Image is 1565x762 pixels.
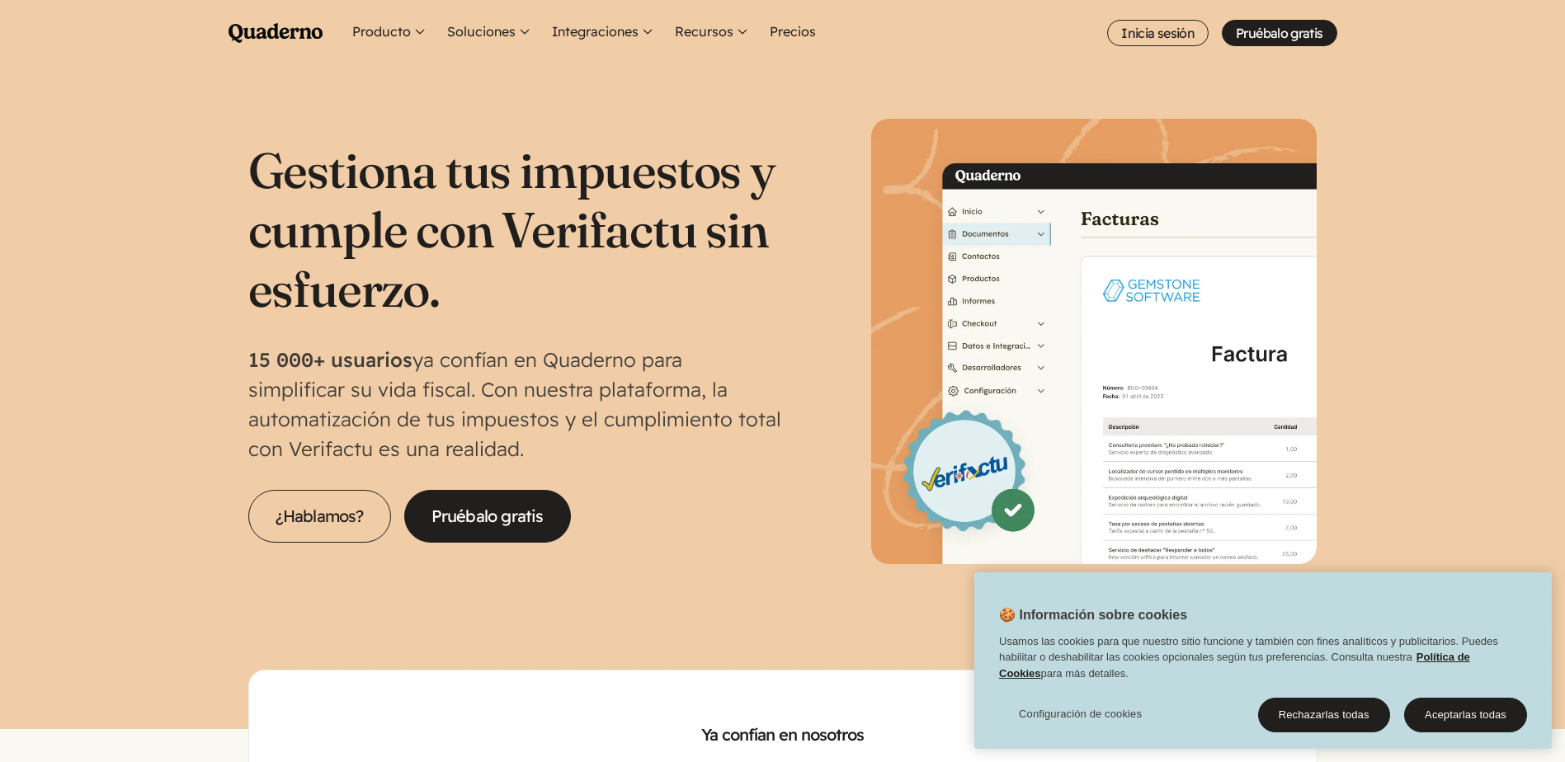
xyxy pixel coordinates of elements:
button: Aceptarlas todas [1404,698,1527,732]
img: Interfaz de Quaderno mostrando la página Factura con el distintivo Verifactu [871,119,1317,564]
h2: 🍪 Información sobre cookies [974,605,1187,633]
a: Política de Cookies [999,651,1470,680]
h2: Ya confían en nosotros [276,723,1290,746]
p: ya confían en Quaderno para simplificar su vida fiscal. Con nuestra plataforma, la automatización... [248,345,783,463]
div: Cookie banner [974,572,1552,749]
div: Usamos las cookies para que nuestro sitio funcione y también con fines analíticos y publicitarios... [974,633,1552,690]
a: Inicia sesión [1107,20,1209,46]
h1: Gestiona tus impuestos y cumple con Verifactu sin esfuerzo. [248,140,783,318]
button: Configuración de cookies [999,698,1162,731]
a: Pruébalo gratis [1222,20,1336,46]
a: Pruébalo gratis [404,490,571,543]
div: 🍪 Información sobre cookies [974,572,1552,749]
a: ¿Hablamos? [248,490,391,543]
button: Rechazarlas todas [1258,698,1390,732]
strong: 15 000+ usuarios [248,347,412,372]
